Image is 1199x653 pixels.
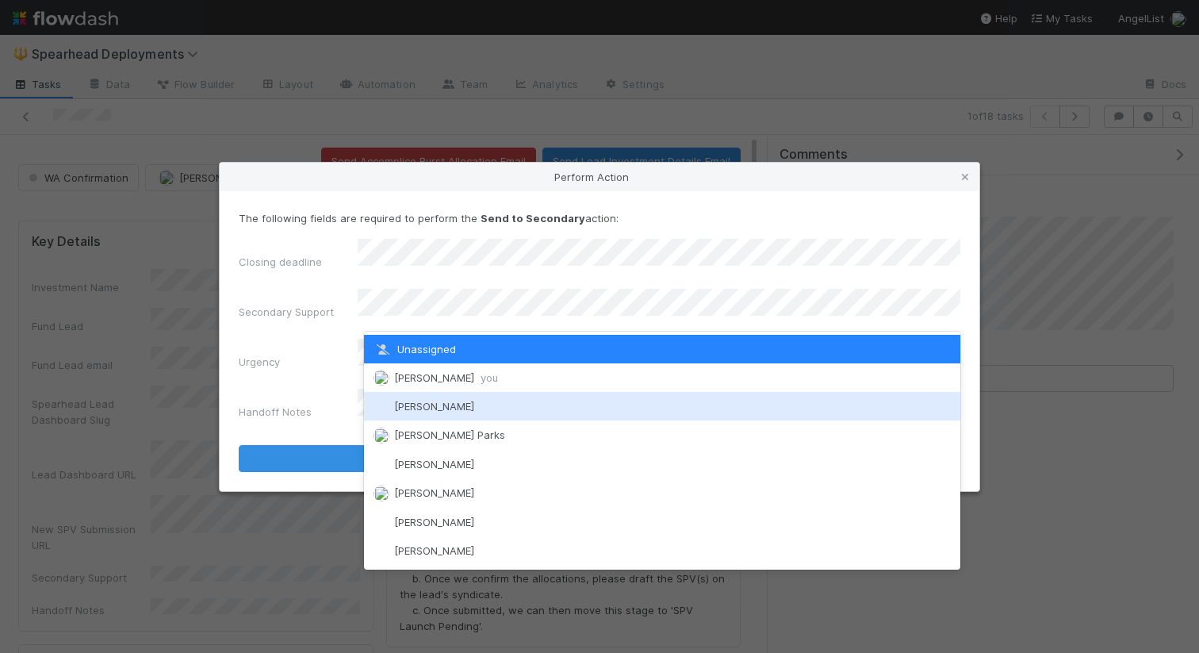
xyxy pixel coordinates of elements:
span: [PERSON_NAME] [394,458,474,471]
span: [PERSON_NAME] [394,400,474,413]
p: The following fields are required to perform the action: [239,210,960,226]
span: [PERSON_NAME] [394,516,474,528]
span: [PERSON_NAME] [394,371,498,384]
strong: Send to Secondary [481,212,585,225]
span: Unassigned [373,343,456,355]
span: you [481,371,498,384]
span: [PERSON_NAME] [394,544,474,557]
img: avatar_7e1c67d1-c55a-4d71-9394-c171c6adeb61.png [373,456,389,472]
label: Secondary Support [239,304,334,320]
span: [PERSON_NAME] Parks [394,428,505,441]
img: avatar_784ea27d-2d59-4749-b480-57d513651deb.png [373,370,389,386]
label: Handoff Notes [239,404,312,420]
label: Closing deadline [239,254,322,270]
button: Send to Secondary [239,445,960,472]
label: Urgency [239,354,280,370]
img: avatar_5f70d5aa-aee0-4934-b4c6-fe98e66e39e6.png [373,428,389,444]
img: avatar_8fe3758e-7d23-4e6b-a9f5-b81892974716.png [373,398,389,414]
img: avatar_373edd95-16a2-4147-b8bb-00c056c2609c.png [373,544,389,559]
div: Perform Action [220,163,979,191]
img: avatar_a669165c-e543-4b1d-ab80-0c2a52253154.png [373,514,389,530]
img: avatar_462714f4-64db-4129-b9df-50d7d164b9fc.png [373,486,389,501]
span: [PERSON_NAME] [394,486,474,499]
